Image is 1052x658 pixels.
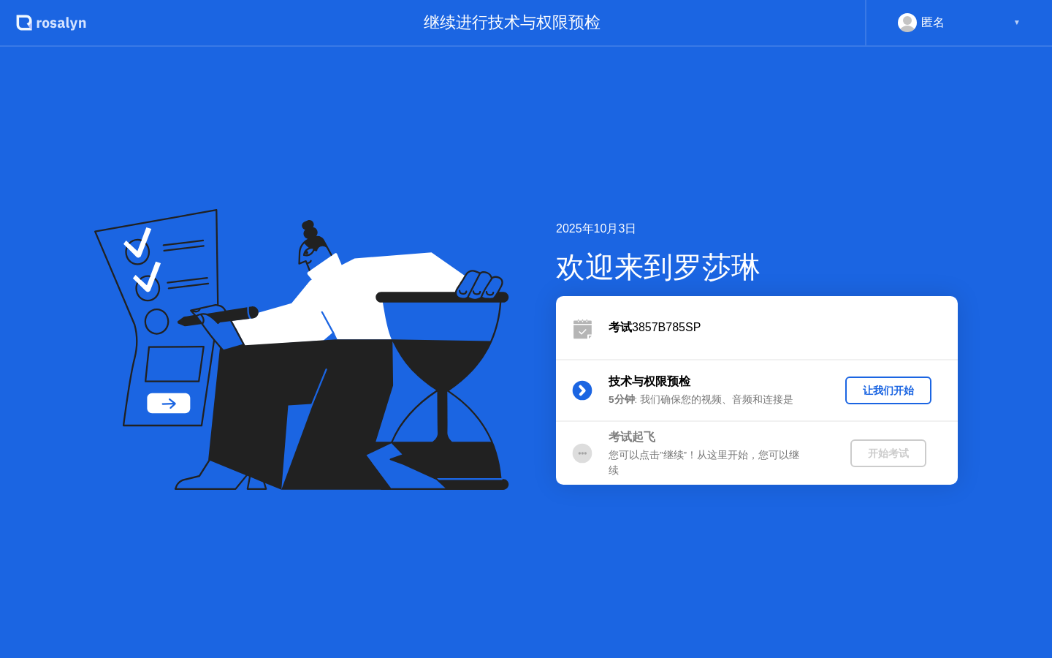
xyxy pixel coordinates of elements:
div: 3857B785SP [609,319,958,336]
b: 技术与权限预检 [609,375,690,387]
b: 考试起飞 [609,431,655,443]
div: 您可以点击”继续”！从这里开始，您可以继续 [609,448,819,478]
div: 开始考试 [856,447,920,461]
div: 匿名 [921,13,945,32]
button: 开始考试 [850,439,926,467]
div: 2025年10月3日 [556,220,958,238]
div: 让我们开始 [851,384,926,398]
div: : 我们确保您的视频、音频和连接是 [609,393,819,407]
b: 5分钟 [609,394,635,405]
button: 让我们开始 [845,377,931,404]
div: ▼ [1013,13,1021,32]
div: 欢迎来到罗莎琳 [556,245,958,289]
b: 考试 [609,321,632,333]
